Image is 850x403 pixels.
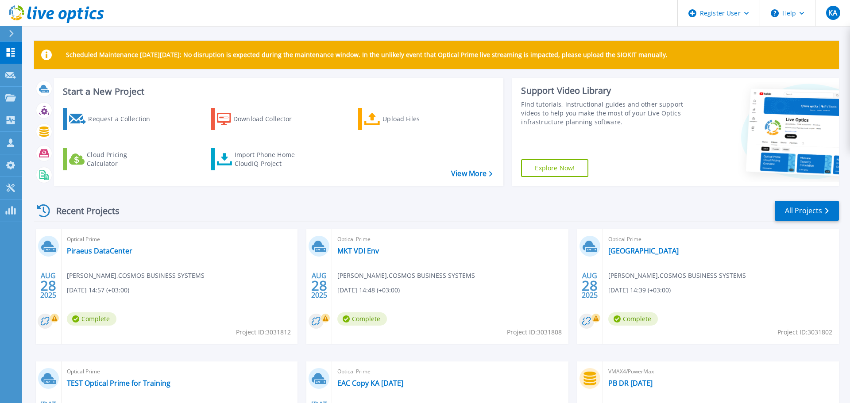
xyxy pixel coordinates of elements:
span: [DATE] 14:39 (+03:00) [608,285,671,295]
a: Piraeus DataCenter [67,246,132,255]
div: Recent Projects [34,200,131,222]
span: Optical Prime [337,367,563,376]
span: 28 [40,282,56,289]
a: Explore Now! [521,159,588,177]
span: Optical Prime [337,234,563,244]
a: Cloud Pricing Calculator [63,148,162,170]
span: 28 [582,282,598,289]
span: [PERSON_NAME] , COSMOS BUSINESS SYSTEMS [608,271,746,280]
div: AUG 2025 [581,269,598,302]
span: [DATE] 14:48 (+03:00) [337,285,400,295]
span: Complete [67,312,116,326]
span: Project ID: 3031802 [777,327,832,337]
a: Download Collector [211,108,309,130]
a: [GEOGRAPHIC_DATA] [608,246,679,255]
h3: Start a New Project [63,87,492,96]
div: Download Collector [233,110,304,128]
a: PB DR [DATE] [608,379,653,388]
span: Optical Prime [67,234,292,244]
a: View More [451,169,492,178]
div: AUG 2025 [311,269,328,302]
div: Upload Files [382,110,453,128]
a: EAC Copy KA [DATE] [337,379,403,388]
a: TEST Optical Prime for Training [67,379,170,388]
span: Optical Prime [608,234,834,244]
div: Request a Collection [88,110,159,128]
span: KA [828,9,837,16]
span: 28 [311,282,327,289]
span: Project ID: 3031812 [236,327,291,337]
span: Complete [608,312,658,326]
div: AUG 2025 [40,269,57,302]
p: Scheduled Maintenance [DATE][DATE]: No disruption is expected during the maintenance window. In t... [66,51,668,58]
a: All Projects [775,201,839,221]
span: [DATE] 14:57 (+03:00) [67,285,129,295]
div: Cloud Pricing Calculator [87,150,158,168]
div: Import Phone Home CloudIQ Project [235,150,304,168]
a: MKT VDI Env [337,246,379,255]
span: Complete [337,312,387,326]
a: Request a Collection [63,108,162,130]
div: Support Video Library [521,85,688,96]
span: [PERSON_NAME] , COSMOS BUSINESS SYSTEMS [67,271,205,280]
span: VMAX4/PowerMax [608,367,834,376]
a: Upload Files [358,108,457,130]
span: [PERSON_NAME] , COSMOS BUSINESS SYSTEMS [337,271,475,280]
span: Optical Prime [67,367,292,376]
div: Find tutorials, instructional guides and other support videos to help you make the most of your L... [521,100,688,127]
span: Project ID: 3031808 [507,327,562,337]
